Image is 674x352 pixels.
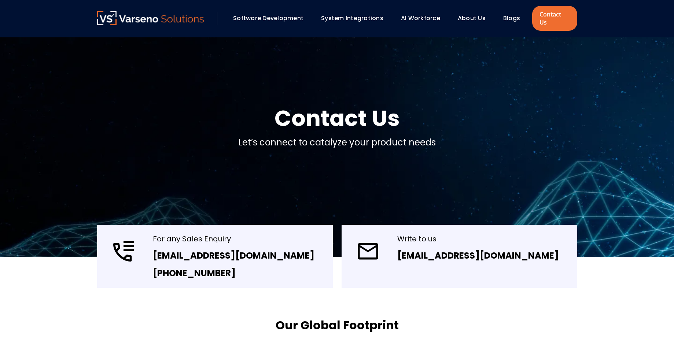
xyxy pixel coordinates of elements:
div: AI Workforce [397,12,450,25]
a: Software Development [233,14,303,22]
a: Contact Us [532,6,577,31]
img: Varseno Solutions – Product Engineering & IT Services [97,11,204,25]
a: [EMAIL_ADDRESS][DOMAIN_NAME] [397,249,559,262]
a: AI Workforce [401,14,440,22]
h1: Contact Us [275,104,400,133]
div: System Integrations [317,12,394,25]
div: Write to us [397,234,559,244]
a: Blogs [503,14,520,22]
a: [EMAIL_ADDRESS][DOMAIN_NAME] [153,249,314,262]
h2: Our Global Footprint [276,317,399,333]
a: Varseno Solutions – Product Engineering & IT Services [97,11,204,26]
a: About Us [458,14,486,22]
div: For any Sales Enquiry [153,234,314,244]
p: Let’s connect to catalyze your product needs [238,136,436,149]
a: [PHONE_NUMBER] [153,267,236,279]
div: Blogs [500,12,530,25]
div: About Us [454,12,496,25]
a: System Integrations [321,14,383,22]
div: Software Development [229,12,314,25]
